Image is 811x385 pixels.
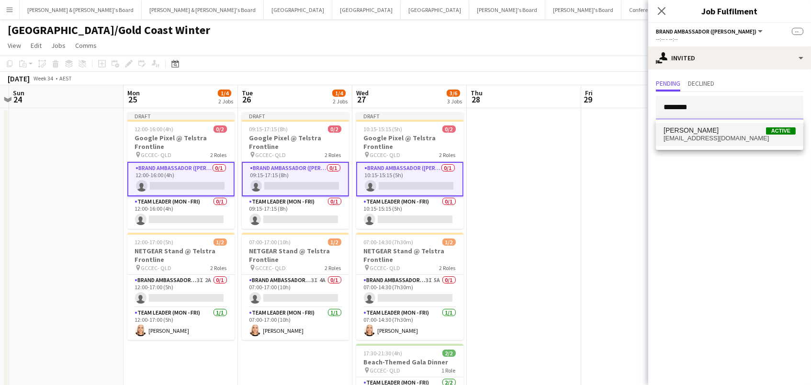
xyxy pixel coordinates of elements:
span: 12:00-17:00 (5h) [135,238,174,246]
div: AEST [59,75,72,82]
a: Comms [71,39,101,52]
span: 28 [469,94,483,105]
span: 2 Roles [211,151,227,159]
span: 25 [126,94,140,105]
div: Draft [356,112,463,120]
a: Jobs [47,39,69,52]
span: 2 Roles [325,151,341,159]
span: Thu [471,89,483,97]
div: Invited [648,46,811,69]
span: 1/2 [442,238,456,246]
span: Wed [356,89,369,97]
span: 2 Roles [325,264,341,272]
div: Draft [242,112,349,120]
span: Jobs [51,41,66,50]
p: Click on text input to invite a crew [648,127,811,144]
app-job-card: 12:00-17:00 (5h)1/2NETGEAR Stand @ Telstra Frontline GCCEC- QLD2 RolesBrand Ambassador ([PERSON_N... [127,233,235,340]
span: Tue [242,89,253,97]
span: charleneandika@gmail.com [664,135,796,142]
app-job-card: Draft12:00-16:00 (4h)0/2Google Pixel @ Telstra Frontline GCCEC- QLD2 RolesBrand Ambassador ([PERS... [127,112,235,229]
span: Fri [585,89,593,97]
span: 27 [355,94,369,105]
h3: Google Pixel @ Telstra Frontline [242,134,349,151]
button: [PERSON_NAME] & [PERSON_NAME]'s Board [142,0,264,19]
span: 0/2 [442,125,456,133]
h1: [GEOGRAPHIC_DATA]/Gold Coast Winter [8,23,210,37]
app-job-card: 07:00-14:30 (7h30m)1/2NETGEAR Stand @ Telstra Frontline GCCEC- QLD2 RolesBrand Ambassador ([PERSO... [356,233,463,340]
span: 17:30-21:30 (4h) [364,350,403,357]
span: 1 Role [442,367,456,374]
span: 24 [11,94,24,105]
span: Edit [31,41,42,50]
span: GCCEC- QLD [141,264,172,272]
span: 2 Roles [439,151,456,159]
h3: NETGEAR Stand @ Telstra Frontline [356,247,463,264]
span: Mon [127,89,140,97]
span: Sun [13,89,24,97]
div: 3 Jobs [447,98,462,105]
span: 1/2 [214,238,227,246]
h3: Google Pixel @ Telstra Frontline [127,134,235,151]
app-job-card: Draft09:15-17:15 (8h)0/2Google Pixel @ Telstra Frontline GCCEC- QLD2 RolesBrand Ambassador ([PERS... [242,112,349,229]
span: Charlene Andika [664,126,719,135]
span: GCCEC- QLD [370,367,401,374]
a: Edit [27,39,45,52]
app-card-role: Team Leader (Mon - Fri)1/107:00-14:30 (7h30m)[PERSON_NAME] [356,307,463,340]
span: GCCEC- QLD [370,151,401,159]
span: GCCEC- QLD [256,151,286,159]
button: [GEOGRAPHIC_DATA] [264,0,332,19]
span: 29 [584,94,593,105]
span: 0/2 [214,125,227,133]
div: [DATE] [8,74,30,83]
h3: Job Fulfilment [648,5,811,17]
button: Brand Ambassador ([PERSON_NAME]) [656,28,764,35]
app-card-role: Team Leader (Mon - Fri)1/107:00-17:00 (10h)[PERSON_NAME] [242,307,349,340]
span: 12:00-16:00 (4h) [135,125,174,133]
span: Pending [656,80,680,87]
app-card-role: Brand Ambassador ([PERSON_NAME])3I4A0/107:00-17:00 (10h) [242,275,349,307]
span: 09:15-17:15 (8h) [249,125,288,133]
span: Comms [75,41,97,50]
a: View [4,39,25,52]
span: 2 Roles [211,264,227,272]
button: [GEOGRAPHIC_DATA] [401,0,469,19]
app-card-role: Brand Ambassador ([PERSON_NAME])0/109:15-17:15 (8h) [242,162,349,196]
div: 07:00-17:00 (10h)1/2NETGEAR Stand @ Telstra Frontline GCCEC- QLD2 RolesBrand Ambassador ([PERSON_... [242,233,349,340]
app-card-role: Team Leader (Mon - Fri)0/112:00-16:00 (4h) [127,196,235,229]
app-card-role: Brand Ambassador ([PERSON_NAME])3I5A0/107:00-14:30 (7h30m) [356,275,463,307]
span: 1/4 [218,90,231,97]
span: 0/2 [328,125,341,133]
span: 10:15-15:15 (5h) [364,125,403,133]
button: [PERSON_NAME]'s Board [469,0,545,19]
button: [PERSON_NAME]'s Board [545,0,621,19]
div: 2 Jobs [218,98,233,105]
app-card-role: Brand Ambassador ([PERSON_NAME])3I2A0/112:00-17:00 (5h) [127,275,235,307]
button: Conference Board [621,0,681,19]
app-card-role: Brand Ambassador ([PERSON_NAME])0/112:00-16:00 (4h) [127,162,235,196]
div: 2 Jobs [333,98,348,105]
app-job-card: Draft10:15-15:15 (5h)0/2Google Pixel @ Telstra Frontline GCCEC- QLD2 RolesBrand Ambassador ([PERS... [356,112,463,229]
app-card-role: Team Leader (Mon - Fri)1/112:00-17:00 (5h)[PERSON_NAME] [127,307,235,340]
span: 2 Roles [439,264,456,272]
span: 07:00-14:30 (7h30m) [364,238,414,246]
button: [GEOGRAPHIC_DATA] [332,0,401,19]
span: 2/2 [442,350,456,357]
span: 1/4 [332,90,346,97]
app-card-role: Brand Ambassador ([PERSON_NAME])0/110:15-15:15 (5h) [356,162,463,196]
app-card-role: Team Leader (Mon - Fri)0/110:15-15:15 (5h) [356,196,463,229]
span: GCCEC- QLD [141,151,172,159]
span: GCCEC- QLD [256,264,286,272]
span: 07:00-17:00 (10h) [249,238,291,246]
h3: NETGEAR Stand @ Telstra Frontline [242,247,349,264]
span: Brand Ambassador (Mon - Fri) [656,28,756,35]
span: 3/6 [447,90,460,97]
div: Draft [127,112,235,120]
h3: Beach-Themed Gala Dinner [356,358,463,366]
button: [PERSON_NAME] & [PERSON_NAME]'s Board [20,0,142,19]
span: Active [766,127,796,135]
